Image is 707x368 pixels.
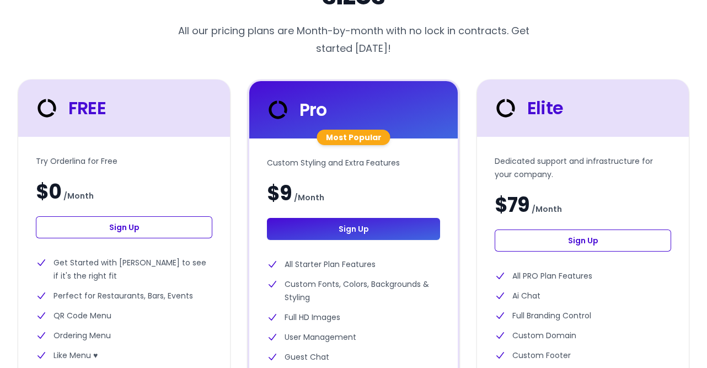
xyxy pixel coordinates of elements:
[495,154,671,181] p: Dedicated support and infrastructure for your company.
[36,289,212,302] li: Perfect for Restaurants, Bars, Events
[267,218,440,240] a: Sign Up
[492,95,563,121] div: Elite
[63,189,94,202] span: / Month
[495,309,671,322] li: Full Branding Control
[495,329,671,342] li: Custom Domain
[36,309,212,322] li: QR Code Menu
[495,289,671,302] li: Ai Chat
[267,311,440,324] li: Full HD Images
[317,130,390,145] div: Most Popular
[267,350,440,364] li: Guest Chat
[34,95,106,121] div: FREE
[495,349,671,362] li: Custom Footer
[267,330,440,344] li: User Management
[267,156,440,169] p: Custom Styling and Extra Features
[495,194,529,216] span: $79
[265,97,327,123] div: Pro
[495,230,671,252] a: Sign Up
[36,256,212,282] li: Get Started with [PERSON_NAME] to see if it's the right fit
[36,216,212,238] a: Sign Up
[36,154,212,168] p: Try Orderlina for Free
[36,329,212,342] li: Ordering Menu
[267,258,440,271] li: All Starter Plan Features
[36,181,61,203] span: $0
[495,269,671,282] li: All PRO Plan Features
[267,183,292,205] span: $9
[267,278,440,304] li: Custom Fonts, Colors, Backgrounds & Styling
[294,191,324,204] span: / Month
[168,22,539,57] p: All our pricing plans are Month-by-month with no lock in contracts. Get started [DATE]!
[532,202,562,216] span: / Month
[36,349,212,362] li: Like Menu ♥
